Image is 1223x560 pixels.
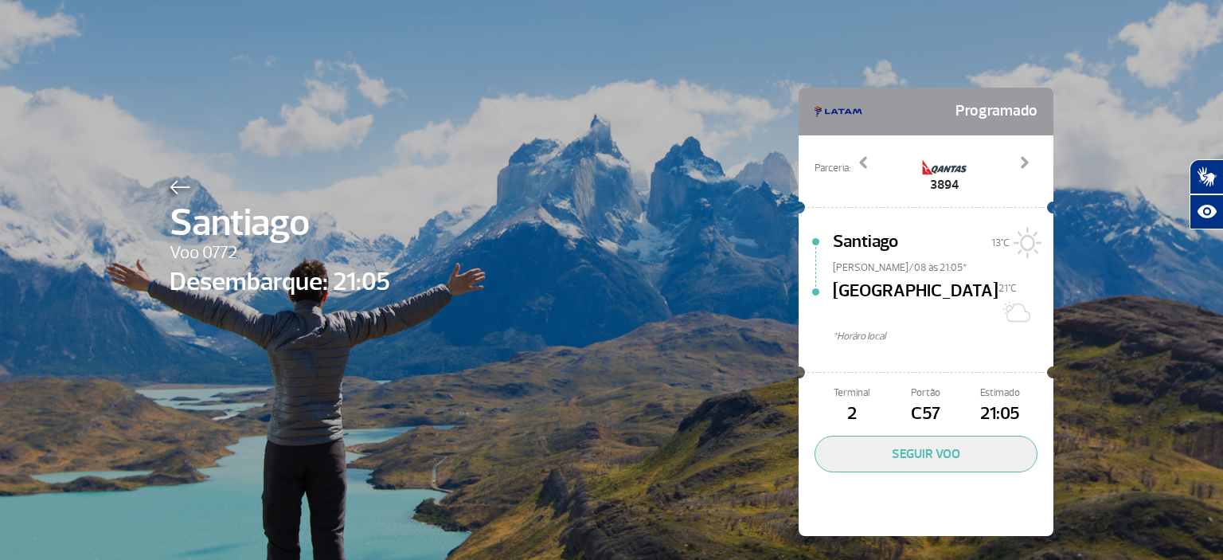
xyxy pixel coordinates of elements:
[815,436,1037,472] button: SEGUIR VOO
[833,260,1053,272] span: [PERSON_NAME]/08 às 21:05*
[815,401,889,428] span: 2
[815,386,889,401] span: Terminal
[889,401,963,428] span: C57
[955,96,1037,127] span: Programado
[1010,227,1041,259] img: Sol
[920,175,968,194] span: 3894
[170,194,390,252] span: Santiago
[963,401,1037,428] span: 21:05
[998,296,1030,327] img: Sol com muitas nuvens
[815,161,850,176] span: Parceria:
[833,278,998,329] span: [GEOGRAPHIC_DATA]
[998,282,1017,295] span: 21°C
[963,386,1037,401] span: Estimado
[170,240,390,267] span: Voo 0772
[1190,159,1223,194] button: Abrir tradutor de língua de sinais.
[1190,194,1223,229] button: Abrir recursos assistivos.
[889,386,963,401] span: Portão
[170,263,390,301] span: Desembarque: 21:05
[833,329,1053,344] span: *Horáro local
[1190,159,1223,229] div: Plugin de acessibilidade da Hand Talk.
[833,229,898,260] span: Santiago
[991,237,1010,249] span: 13°C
